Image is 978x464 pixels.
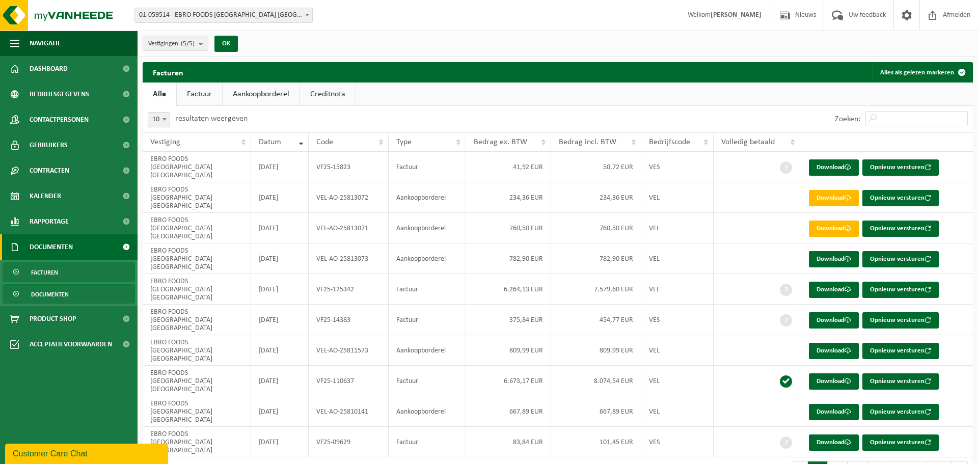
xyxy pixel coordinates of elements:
td: VEL [641,396,714,427]
td: 782,90 EUR [466,243,551,274]
a: Aankoopborderel [223,83,300,106]
td: EBRO FOODS [GEOGRAPHIC_DATA] [GEOGRAPHIC_DATA] [143,305,251,335]
a: Documenten [3,284,135,304]
td: VF25-15823 [309,152,389,182]
button: Opnieuw versturen [862,159,939,176]
span: Type [396,138,412,146]
span: Vestigingen [148,36,195,51]
button: Opnieuw versturen [862,221,939,237]
td: VF25-125342 [309,274,389,305]
a: Download [809,373,859,390]
span: 10 [148,112,170,127]
span: Documenten [31,285,69,304]
a: Creditnota [300,83,356,106]
span: Contracten [30,158,69,183]
td: VEL [641,335,714,366]
td: 7.579,60 EUR [551,274,641,305]
span: Gebruikers [30,132,68,158]
td: 760,50 EUR [551,213,641,243]
a: Download [809,434,859,451]
button: Opnieuw versturen [862,343,939,359]
a: Download [809,282,859,298]
td: 667,89 EUR [551,396,641,427]
td: 234,36 EUR [466,182,551,213]
td: 375,84 EUR [466,305,551,335]
span: Kalender [30,183,61,209]
iframe: chat widget [5,442,170,464]
td: [DATE] [251,182,309,213]
td: VEL [641,182,714,213]
span: Vestiging [150,138,180,146]
td: 8.074,54 EUR [551,366,641,396]
a: Download [809,312,859,329]
span: Bedrag incl. BTW [559,138,616,146]
a: Download [809,404,859,420]
td: 101,45 EUR [551,427,641,457]
td: VEL [641,366,714,396]
button: Vestigingen(5/5) [143,36,208,51]
button: Opnieuw versturen [862,312,939,329]
td: VF25-14383 [309,305,389,335]
td: [DATE] [251,305,309,335]
td: Factuur [389,427,466,457]
td: VF25-110637 [309,366,389,396]
td: Aankoopborderel [389,182,466,213]
td: EBRO FOODS [GEOGRAPHIC_DATA] [GEOGRAPHIC_DATA] [143,396,251,427]
td: VEL [641,274,714,305]
td: VEL [641,213,714,243]
td: VES [641,427,714,457]
td: 83,84 EUR [466,427,551,457]
button: OK [214,36,238,52]
td: EBRO FOODS [GEOGRAPHIC_DATA] [GEOGRAPHIC_DATA] [143,152,251,182]
td: [DATE] [251,396,309,427]
td: Factuur [389,366,466,396]
span: Bedrag ex. BTW [474,138,527,146]
td: EBRO FOODS [GEOGRAPHIC_DATA] [GEOGRAPHIC_DATA] [143,182,251,213]
td: 234,36 EUR [551,182,641,213]
a: Download [809,190,859,206]
td: Aankoopborderel [389,213,466,243]
a: Facturen [3,262,135,282]
td: VEL-AO-25811573 [309,335,389,366]
span: Contactpersonen [30,107,89,132]
td: 809,99 EUR [551,335,641,366]
td: EBRO FOODS [GEOGRAPHIC_DATA] [GEOGRAPHIC_DATA] [143,427,251,457]
button: Opnieuw versturen [862,404,939,420]
span: 01-059514 - EBRO FOODS BELGIUM NV - MERKSEM [134,8,313,23]
td: EBRO FOODS [GEOGRAPHIC_DATA] [GEOGRAPHIC_DATA] [143,366,251,396]
span: Documenten [30,234,73,260]
span: Volledig betaald [721,138,775,146]
td: VES [641,305,714,335]
strong: [PERSON_NAME] [711,11,762,19]
a: Download [809,159,859,176]
span: Code [316,138,333,146]
td: [DATE] [251,152,309,182]
span: Acceptatievoorwaarden [30,332,112,357]
td: [DATE] [251,274,309,305]
a: Alle [143,83,176,106]
td: 809,99 EUR [466,335,551,366]
td: EBRO FOODS [GEOGRAPHIC_DATA] [GEOGRAPHIC_DATA] [143,243,251,274]
td: Aankoopborderel [389,396,466,427]
td: [DATE] [251,335,309,366]
a: Download [809,251,859,267]
button: Opnieuw versturen [862,251,939,267]
td: Factuur [389,274,466,305]
button: Opnieuw versturen [862,282,939,298]
td: 41,92 EUR [466,152,551,182]
count: (5/5) [181,40,195,47]
a: Factuur [177,83,222,106]
td: EBRO FOODS [GEOGRAPHIC_DATA] [GEOGRAPHIC_DATA] [143,213,251,243]
td: 667,89 EUR [466,396,551,427]
td: VF25-09629 [309,427,389,457]
td: 782,90 EUR [551,243,641,274]
td: [DATE] [251,213,309,243]
td: 454,77 EUR [551,305,641,335]
h2: Facturen [143,62,194,82]
td: [DATE] [251,427,309,457]
button: Opnieuw versturen [862,434,939,451]
td: Aankoopborderel [389,335,466,366]
td: VEL-AO-25813071 [309,213,389,243]
td: 50,72 EUR [551,152,641,182]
